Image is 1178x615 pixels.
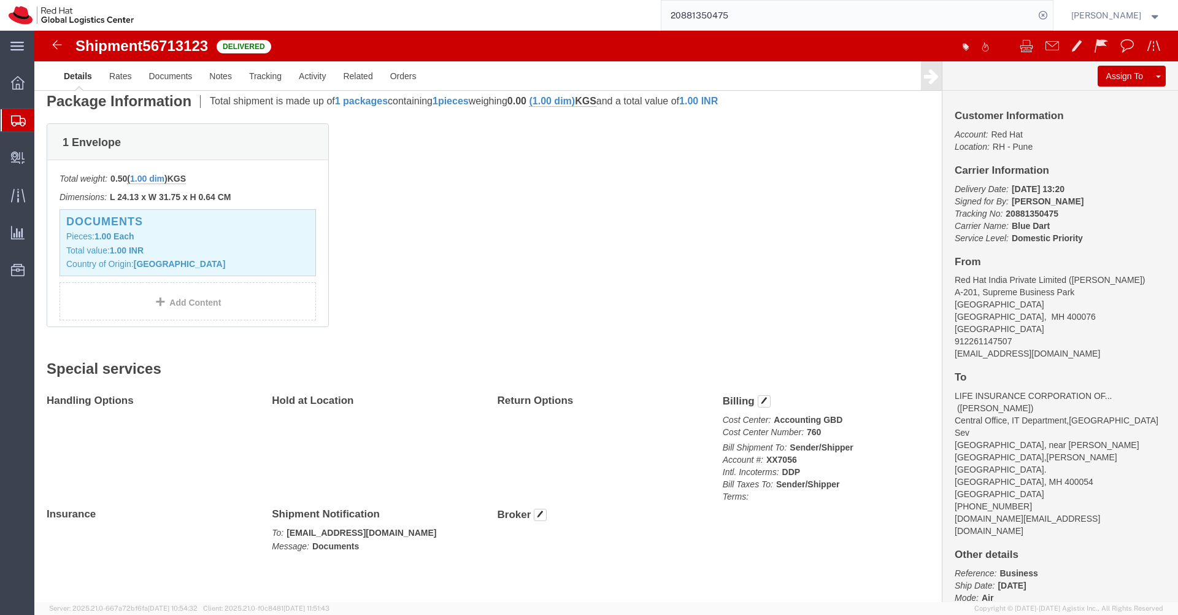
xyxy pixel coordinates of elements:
iframe: FS Legacy Container [34,31,1178,602]
span: [DATE] 10:54:32 [148,605,198,612]
input: Search for shipment number, reference number [661,1,1034,30]
span: Client: 2025.21.0-f0c8481 [203,605,329,612]
img: logo [9,6,134,25]
span: Server: 2025.21.0-667a72bf6fa [49,605,198,612]
span: [DATE] 11:51:43 [283,605,329,612]
button: [PERSON_NAME] [1071,8,1161,23]
span: Nilesh Shinde [1071,9,1141,22]
span: Copyright © [DATE]-[DATE] Agistix Inc., All Rights Reserved [974,603,1163,614]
